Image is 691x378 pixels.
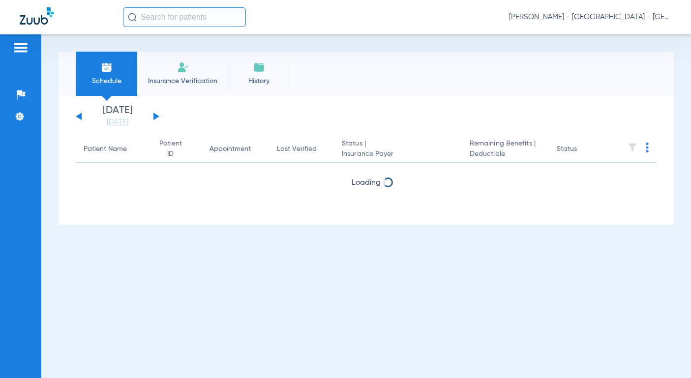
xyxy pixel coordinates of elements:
[646,143,649,152] img: group-dot-blue.svg
[13,42,29,54] img: hamburger-icon
[210,144,251,154] div: Appointment
[549,136,615,163] th: Status
[277,144,326,154] div: Last Verified
[145,76,221,86] span: Insurance Verification
[236,76,282,86] span: History
[101,61,113,73] img: Schedule
[156,139,194,159] div: Patient ID
[470,149,541,159] span: Deductible
[509,12,671,22] span: [PERSON_NAME] - [GEOGRAPHIC_DATA] - [GEOGRAPHIC_DATA] | The Super Dentists
[177,61,189,73] img: Manual Insurance Verification
[210,144,261,154] div: Appointment
[88,106,147,127] li: [DATE]
[128,13,137,22] img: Search Icon
[84,144,127,154] div: Patient Name
[83,76,130,86] span: Schedule
[334,136,462,163] th: Status |
[84,144,141,154] div: Patient Name
[253,61,265,73] img: History
[20,7,54,25] img: Zuub Logo
[123,7,246,27] input: Search for patients
[156,139,185,159] div: Patient ID
[628,143,637,152] img: filter.svg
[342,149,454,159] span: Insurance Payer
[352,179,381,187] span: Loading
[462,136,549,163] th: Remaining Benefits |
[277,144,317,154] div: Last Verified
[88,117,147,127] a: [DATE]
